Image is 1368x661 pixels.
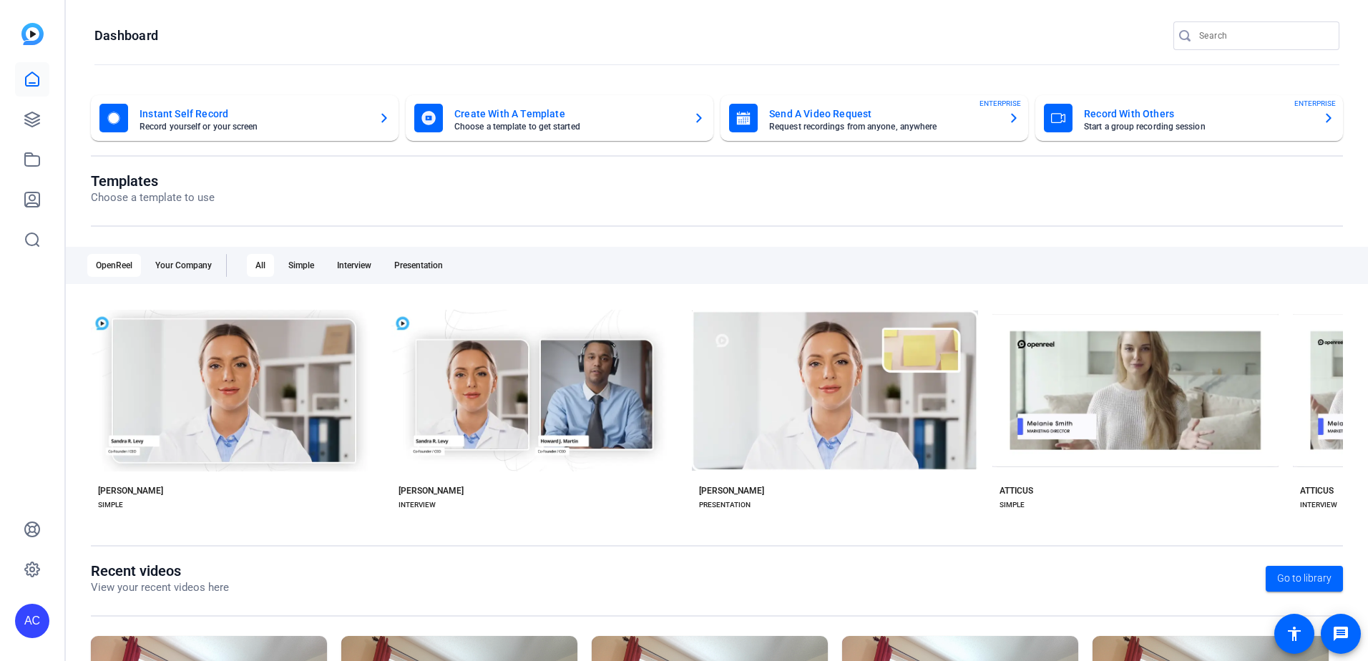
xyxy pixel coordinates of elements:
mat-card-subtitle: Request recordings from anyone, anywhere [769,122,997,131]
h1: Recent videos [91,562,229,579]
button: Record With OthersStart a group recording sessionENTERPRISE [1035,95,1343,141]
mat-card-subtitle: Choose a template to get started [454,122,682,131]
div: [PERSON_NAME] [98,485,163,496]
div: OpenReel [87,254,141,277]
h1: Templates [91,172,215,190]
div: ATTICUS [1300,485,1334,496]
p: Choose a template to use [91,190,215,206]
div: [PERSON_NAME] [699,485,764,496]
a: Go to library [1266,566,1343,592]
mat-card-subtitle: Start a group recording session [1084,122,1311,131]
span: ENTERPRISE [979,98,1021,109]
span: ENTERPRISE [1294,98,1336,109]
mat-card-title: Create With A Template [454,105,682,122]
mat-card-title: Instant Self Record [140,105,367,122]
div: Interview [328,254,380,277]
p: View your recent videos here [91,579,229,596]
div: AC [15,604,49,638]
span: Go to library [1277,571,1332,586]
h1: Dashboard [94,27,158,44]
button: Send A Video RequestRequest recordings from anyone, anywhereENTERPRISE [720,95,1028,141]
mat-icon: accessibility [1286,625,1303,642]
div: Your Company [147,254,220,277]
div: Presentation [386,254,451,277]
div: PRESENTATION [699,499,751,511]
input: Search [1199,27,1328,44]
button: Create With A TemplateChoose a template to get started [406,95,713,141]
img: blue-gradient.svg [21,23,44,45]
div: All [247,254,274,277]
div: SIMPLE [98,499,123,511]
button: Instant Self RecordRecord yourself or your screen [91,95,399,141]
div: [PERSON_NAME] [399,485,464,496]
mat-card-title: Send A Video Request [769,105,997,122]
div: Simple [280,254,323,277]
mat-icon: message [1332,625,1349,642]
div: INTERVIEW [399,499,436,511]
div: ATTICUS [1000,485,1033,496]
mat-card-subtitle: Record yourself or your screen [140,122,367,131]
div: INTERVIEW [1300,499,1337,511]
div: SIMPLE [1000,499,1025,511]
mat-card-title: Record With Others [1084,105,1311,122]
